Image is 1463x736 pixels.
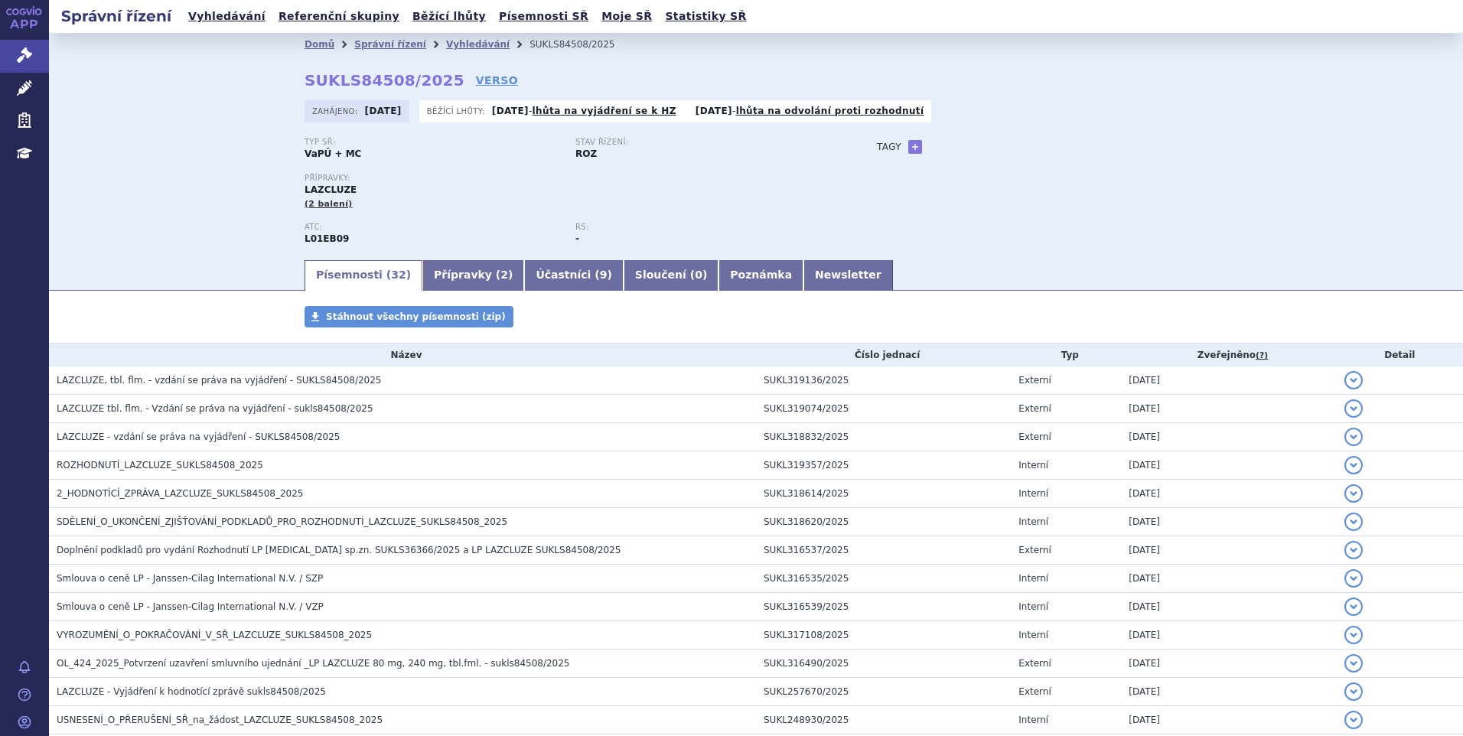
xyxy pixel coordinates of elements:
button: detail [1344,569,1363,588]
a: Přípravky (2) [422,260,524,291]
span: Smlouva o ceně LP - Janssen-Cilag International N.V. / VZP [57,601,324,612]
button: detail [1344,711,1363,729]
span: 0 [695,269,702,281]
td: [DATE] [1121,451,1336,480]
button: detail [1344,626,1363,644]
th: Zveřejněno [1121,344,1336,366]
td: [DATE] [1121,395,1336,423]
span: Interní [1018,488,1048,499]
span: Externí [1018,432,1051,442]
button: detail [1344,654,1363,672]
button: detail [1344,428,1363,446]
span: Externí [1018,658,1051,669]
td: SUKL316490/2025 [756,650,1011,678]
p: Typ SŘ: [305,138,560,147]
a: Poznámka [718,260,803,291]
a: Běžící lhůty [408,6,490,27]
td: SUKL318832/2025 [756,423,1011,451]
a: Vyhledávání [184,6,270,27]
td: SUKL317108/2025 [756,621,1011,650]
td: [DATE] [1121,536,1336,565]
strong: ROZ [575,148,597,159]
button: detail [1344,513,1363,531]
td: [DATE] [1121,706,1336,734]
td: SUKL318614/2025 [756,480,1011,508]
span: USNESENÍ_O_PŘERUŠENÍ_SŘ_na_žádost_LAZCLUZE_SUKLS84508_2025 [57,715,383,725]
td: SUKL316539/2025 [756,593,1011,621]
span: VYROZUMĚNÍ_O_POKRAČOVÁNÍ_V_SŘ_LAZCLUZE_SUKLS84508_2025 [57,630,372,640]
strong: - [575,233,579,244]
th: Číslo jednací [756,344,1011,366]
span: Interní [1018,573,1048,584]
p: Stav řízení: [575,138,831,147]
td: [DATE] [1121,480,1336,508]
td: SUKL319074/2025 [756,395,1011,423]
button: detail [1344,541,1363,559]
td: SUKL316537/2025 [756,536,1011,565]
td: SUKL316535/2025 [756,565,1011,593]
span: Interní [1018,460,1048,471]
p: Přípravky: [305,174,846,183]
a: Účastníci (9) [524,260,623,291]
td: SUKL319136/2025 [756,366,1011,395]
button: detail [1344,399,1363,418]
strong: [DATE] [365,106,402,116]
td: SUKL318620/2025 [756,508,1011,536]
li: SUKLS84508/2025 [529,33,634,56]
a: Newsletter [803,260,893,291]
td: [DATE] [1121,565,1336,593]
span: LAZCLUZE - Vyjádření k hodnotící zprávě sukls84508/2025 [57,686,326,697]
a: Vyhledávání [446,39,510,50]
strong: [DATE] [696,106,732,116]
button: detail [1344,371,1363,389]
button: detail [1344,456,1363,474]
a: Referenční skupiny [274,6,404,27]
span: Interní [1018,630,1048,640]
td: SUKL248930/2025 [756,706,1011,734]
a: Statistiky SŘ [660,6,751,27]
a: lhůta na odvolání proti rozhodnutí [736,106,924,116]
span: 32 [391,269,406,281]
span: Externí [1018,403,1051,414]
span: Interní [1018,601,1048,612]
th: Detail [1337,344,1463,366]
p: ATC: [305,223,560,232]
button: detail [1344,682,1363,701]
a: Písemnosti (32) [305,260,422,291]
td: [DATE] [1121,678,1336,706]
span: Běžící lhůty: [427,105,488,117]
a: Stáhnout všechny písemnosti (zip) [305,306,513,327]
span: 2 [500,269,508,281]
a: + [908,140,922,154]
td: SUKL319357/2025 [756,451,1011,480]
abbr: (?) [1256,350,1268,361]
a: Domů [305,39,334,50]
span: 2_HODNOTÍCÍ_ZPRÁVA_LAZCLUZE_SUKLS84508_2025 [57,488,303,499]
span: Interní [1018,516,1048,527]
span: Stáhnout všechny písemnosti (zip) [326,311,506,322]
td: [DATE] [1121,366,1336,395]
button: detail [1344,598,1363,616]
a: VERSO [476,73,518,88]
span: Smlouva o ceně LP - Janssen-Cilag International N.V. / SZP [57,573,323,584]
th: Název [49,344,756,366]
td: [DATE] [1121,593,1336,621]
span: LAZCLUZE - vzdání se práva na vyjádření - SUKLS84508/2025 [57,432,340,442]
button: detail [1344,484,1363,503]
p: - [492,105,676,117]
td: [DATE] [1121,650,1336,678]
strong: LAZERTINIB [305,233,349,244]
a: Správní řízení [354,39,426,50]
strong: VaPÚ + MC [305,148,361,159]
span: Interní [1018,715,1048,725]
span: Externí [1018,375,1051,386]
h2: Správní řízení [49,5,184,27]
span: Doplnění podkladů pro vydání Rozhodnutí LP RYBREVANT sp.zn. SUKLS36366/2025 a LP LAZCLUZE SUKLS84... [57,545,621,555]
a: lhůta na vyjádření se k HZ [533,106,676,116]
span: OL_424_2025_Potvrzení uzavření smluvního ujednání _LP LAZCLUZE 80 mg, 240 mg, tbl.fml. - sukls845... [57,658,570,669]
span: Externí [1018,545,1051,555]
a: Písemnosti SŘ [494,6,593,27]
span: (2 balení) [305,199,353,209]
td: [DATE] [1121,508,1336,536]
th: Typ [1011,344,1121,366]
